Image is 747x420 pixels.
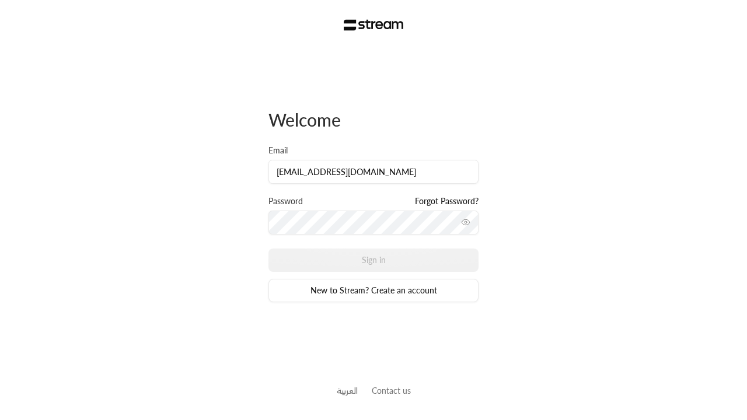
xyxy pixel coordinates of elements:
[456,213,475,232] button: toggle password visibility
[415,195,479,207] a: Forgot Password?
[344,19,404,31] img: Stream Logo
[372,386,411,395] a: Contact us
[268,279,479,302] a: New to Stream? Create an account
[337,380,358,401] a: العربية
[372,384,411,397] button: Contact us
[268,145,288,156] label: Email
[268,195,303,207] label: Password
[268,109,341,130] span: Welcome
